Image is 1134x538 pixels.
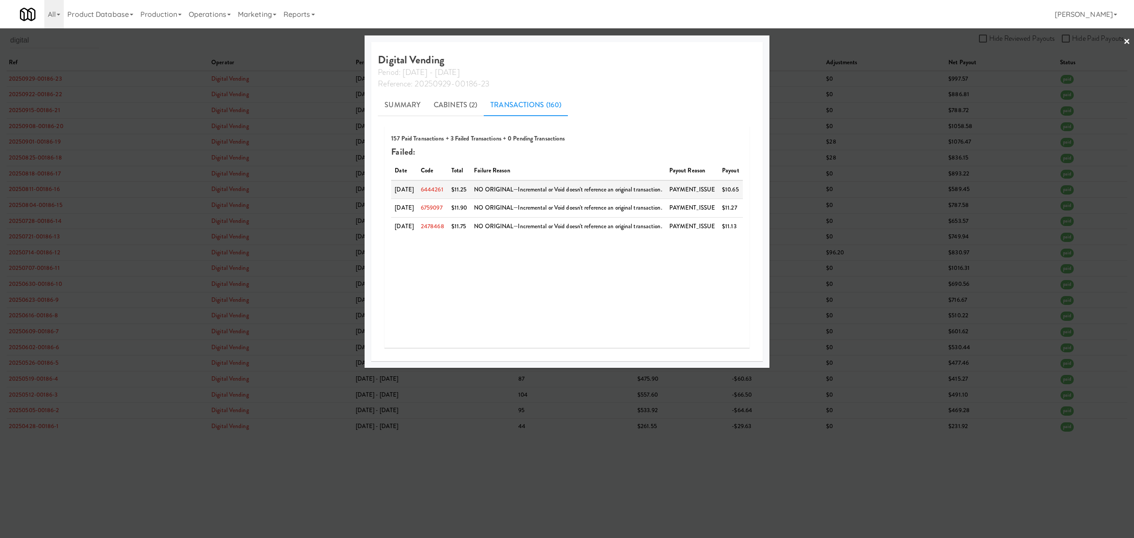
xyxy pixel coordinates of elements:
a: × [1123,28,1130,56]
th: Payout [718,162,743,180]
td: $11.25 [448,180,471,199]
td: NO ORIGINAL—Incremental or Void doesn't reference an original transaction. [470,217,665,235]
td: PAYMENT_ISSUE [666,199,718,218]
td: [DATE] [391,180,417,199]
h5: Failed: [391,147,742,157]
td: $11.75 [448,217,471,235]
span: Period: [DATE] - [DATE] [378,66,459,78]
a: Summary [378,94,427,116]
td: [DATE] [391,199,417,218]
a: Transactions (160) [484,94,568,116]
a: 6759097 [421,203,443,212]
a: 2478468 [421,222,444,230]
th: Code [417,162,448,180]
td: [DATE] [391,217,417,235]
td: $11.13 [718,217,743,235]
th: Payout Reason [666,162,718,180]
td: PAYMENT_ISSUE [666,180,718,199]
td: $11.90 [448,199,471,218]
td: NO ORIGINAL—Incremental or Void doesn't reference an original transaction. [470,199,665,218]
h4: Digital Vending [378,54,756,89]
a: 6444261 [421,185,443,194]
img: Micromart [20,7,35,22]
th: Failure Reason [470,162,665,180]
a: Cabinets (2) [427,94,484,116]
td: NO ORIGINAL—Incremental or Void doesn't reference an original transaction. [470,180,665,199]
span: Reference: 20250929-00186-23 [378,78,489,90]
th: Date [391,162,417,180]
h6: 157 Paid Transactions + 3 Failed Transactions + 0 Pending Transactions [391,135,742,142]
td: PAYMENT_ISSUE [666,217,718,235]
td: $11.27 [718,199,743,218]
th: Total [448,162,471,180]
td: $10.65 [718,180,743,199]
